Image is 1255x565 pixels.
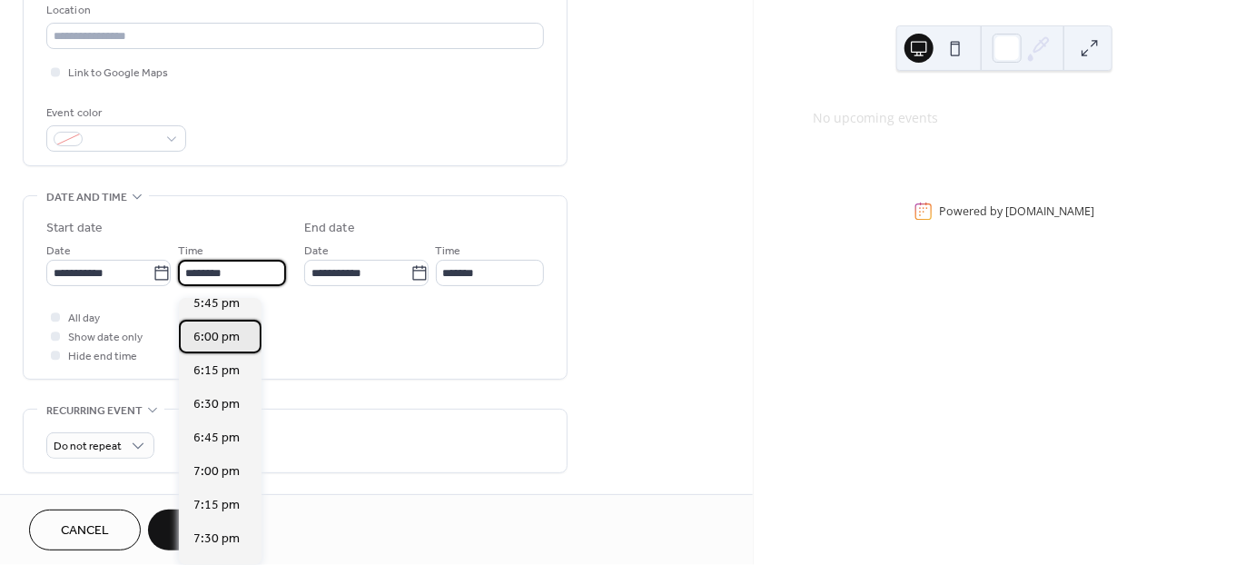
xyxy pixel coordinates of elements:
div: Start date [46,219,103,238]
div: Powered by [940,203,1095,219]
div: No upcoming events [813,108,1196,127]
div: Location [46,1,540,20]
span: 7:00 pm [193,463,240,482]
span: 6:00 pm [193,329,240,348]
span: Date [46,243,71,262]
span: Do not repeat [54,437,122,458]
span: Date [304,243,329,262]
span: Time [436,243,461,262]
span: Link to Google Maps [68,64,168,84]
span: 5:45 pm [193,295,240,314]
span: All day [68,310,100,329]
div: End date [304,219,355,238]
span: Cancel [61,522,109,541]
span: 6:15 pm [193,362,240,382]
a: [DOMAIN_NAME] [1006,203,1095,219]
span: 7:15 pm [193,497,240,516]
span: Hide end time [68,348,137,367]
button: Save [148,510,242,550]
div: Event color [46,104,183,123]
span: 6:45 pm [193,430,240,449]
span: 7:30 pm [193,530,240,550]
span: 6:30 pm [193,396,240,415]
button: Cancel [29,510,141,550]
span: Time [178,243,203,262]
span: Recurring event [46,401,143,421]
span: Date and time [46,188,127,207]
span: Show date only [68,329,143,348]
